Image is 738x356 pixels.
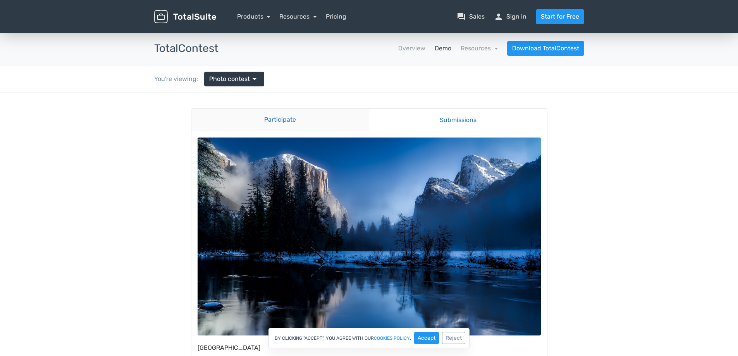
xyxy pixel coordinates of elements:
span: Photo contest [209,74,250,84]
a: personSign in [494,12,526,21]
a: Products [237,13,270,20]
a: cookies policy [374,336,410,341]
a: Participate [191,16,369,38]
button: Vote [198,273,541,293]
a: Submissions [369,15,547,38]
img: TotalSuite for WordPress [154,10,216,24]
a: question_answerSales [457,12,485,21]
a: Photo contest arrow_drop_down [204,72,264,86]
div: By clicking "Accept", you agree with our . [268,328,470,348]
h3: TotalContest [154,43,218,55]
button: Accept [414,332,439,344]
a: Download TotalContest [507,41,584,56]
p: [GEOGRAPHIC_DATA] [198,252,541,258]
div: You're viewing: [154,74,204,84]
a: Start for Free [536,9,584,24]
span: question_answer [457,12,466,21]
span: person [494,12,503,21]
img: yellowstone-national-park-1581879_1920.jpg [198,45,541,242]
a: Pricing [326,12,346,21]
button: Reject [442,332,465,344]
a: Resources [279,13,317,20]
a: Overview [398,44,425,53]
span: arrow_drop_down [250,74,259,84]
a: Resources [461,45,498,52]
a: Demo [435,44,451,53]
